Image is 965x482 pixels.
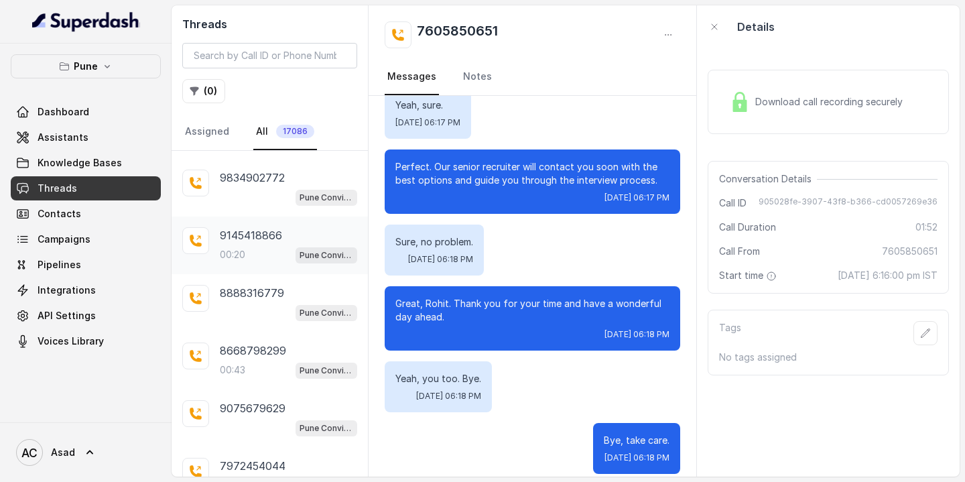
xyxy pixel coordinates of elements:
[395,297,669,324] p: Great, Rohit. Thank you for your time and have a wonderful day ahead.
[220,363,245,377] p: 00:43
[11,151,161,175] a: Knowledge Bases
[182,79,225,103] button: (0)
[460,59,495,95] a: Notes
[11,125,161,149] a: Assistants
[417,21,498,48] h2: 7605850651
[38,335,104,348] span: Voices Library
[220,400,285,416] p: 9075679629
[755,95,908,109] span: Download call recording securely
[38,156,122,170] span: Knowledge Bases
[759,196,938,210] span: 905028fe-3907-43f8-b366-cd0057269e36
[38,284,96,297] span: Integrations
[300,191,353,204] p: Pune Conviction HR Outbound Assistant
[11,304,161,328] a: API Settings
[38,131,88,144] span: Assistants
[300,306,353,320] p: Pune Conviction HR Outbound Assistant
[719,269,779,282] span: Start time
[38,309,96,322] span: API Settings
[385,59,680,95] nav: Tabs
[395,160,669,187] p: Perfect. Our senior recruiter will contact you soon with the best options and guide you through t...
[395,99,460,112] p: Yeah, sure.
[300,364,353,377] p: Pune Conviction HR Outbound Assistant
[38,258,81,272] span: Pipelines
[11,227,161,251] a: Campaigns
[182,114,232,150] a: Assigned
[182,114,357,150] nav: Tabs
[38,207,81,221] span: Contacts
[38,233,90,246] span: Campaigns
[838,269,938,282] span: [DATE] 6:16:00 pm IST
[11,434,161,471] a: Asad
[385,59,439,95] a: Messages
[220,227,282,243] p: 9145418866
[11,253,161,277] a: Pipelines
[915,221,938,234] span: 01:52
[300,422,353,435] p: Pune Conviction HR Outbound Assistant
[730,92,750,112] img: Lock Icon
[38,182,77,195] span: Threads
[11,176,161,200] a: Threads
[395,372,481,385] p: Yeah, you too. Bye.
[395,235,473,249] p: Sure, no problem.
[604,434,669,447] p: Bye, take care.
[300,249,353,262] p: Pune Conviction HR Outbound Assistant
[220,343,286,359] p: 8668798299
[11,278,161,302] a: Integrations
[11,329,161,353] a: Voices Library
[182,16,357,32] h2: Threads
[719,245,760,258] span: Call From
[395,117,460,128] span: [DATE] 06:17 PM
[737,19,775,35] p: Details
[416,391,481,402] span: [DATE] 06:18 PM
[220,458,285,474] p: 7972454044
[604,453,669,463] span: [DATE] 06:18 PM
[719,172,817,186] span: Conversation Details
[220,248,245,261] p: 00:20
[253,114,317,150] a: All17086
[220,170,285,186] p: 9834902772
[11,54,161,78] button: Pune
[719,321,741,345] p: Tags
[604,329,669,340] span: [DATE] 06:18 PM
[21,446,38,460] text: AC
[719,196,747,210] span: Call ID
[182,43,357,68] input: Search by Call ID or Phone Number
[74,58,98,74] p: Pune
[276,125,314,138] span: 17086
[719,221,776,234] span: Call Duration
[51,446,75,459] span: Asad
[220,285,284,301] p: 8888316779
[38,105,89,119] span: Dashboard
[32,11,140,32] img: light.svg
[408,254,473,265] span: [DATE] 06:18 PM
[11,100,161,124] a: Dashboard
[604,192,669,203] span: [DATE] 06:17 PM
[11,202,161,226] a: Contacts
[719,351,938,364] p: No tags assigned
[882,245,938,258] span: 7605850651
